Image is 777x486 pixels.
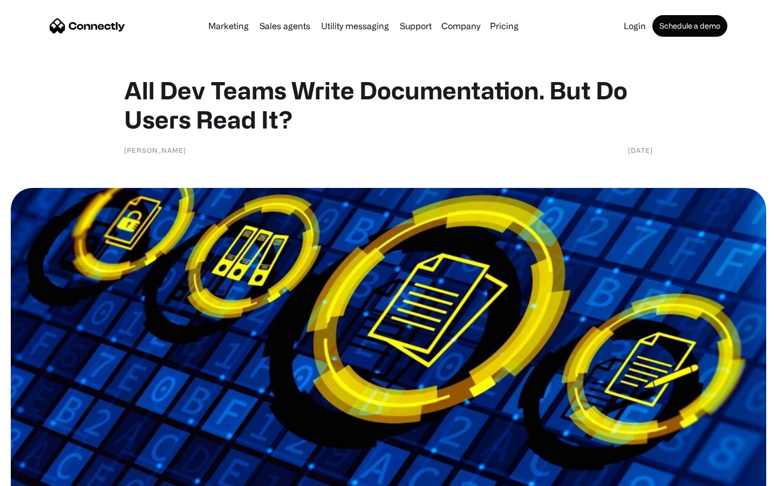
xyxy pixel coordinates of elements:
[124,145,186,156] div: [PERSON_NAME]
[255,22,315,30] a: Sales agents
[22,467,65,482] ul: Language list
[619,22,650,30] a: Login
[486,22,523,30] a: Pricing
[124,76,653,134] h1: All Dev Teams Write Documentation. But Do Users Read It?
[396,22,436,30] a: Support
[317,22,393,30] a: Utility messaging
[11,467,65,482] aside: Language selected: English
[652,15,727,37] a: Schedule a demo
[204,22,253,30] a: Marketing
[628,145,653,156] div: [DATE]
[441,18,480,33] div: Company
